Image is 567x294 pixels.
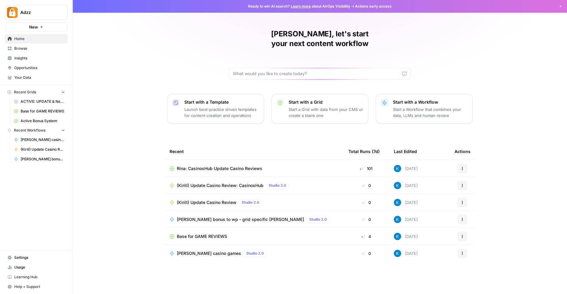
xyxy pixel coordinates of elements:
div: Actions [455,143,471,160]
button: New [5,22,68,32]
div: 0 [348,250,384,256]
span: Recent Grids [14,89,36,95]
span: Browse [14,46,65,51]
button: Start with a WorkflowStart a Workflow that combines your data, LLMs and human review [376,94,473,124]
p: Start with a Workflow [393,99,468,105]
span: (Kirill) Update Casino Review [177,199,237,205]
a: Settings [5,253,68,262]
span: Opportunities [14,65,65,71]
span: Insights [14,55,65,61]
div: [DATE] [394,199,418,206]
a: [PERSON_NAME] bonus to wp - grid specific [PERSON_NAME]Studio 2.0 [169,216,339,223]
div: [DATE] [394,216,418,223]
img: iwdyqet48crsyhqvxhgywfzfcsin [394,199,401,206]
a: [PERSON_NAME] bonus to wp - grid specific [PERSON_NAME] [11,154,68,164]
a: Browse [5,44,68,53]
button: Workspace: Adzz [5,5,68,20]
a: Base for GAME REVIEWS [11,106,68,116]
span: Your Data [14,75,65,80]
span: Ready to win AI search? about AirOps Visibility [248,4,350,9]
span: Rina: CasinosHub Update Casino Reviews [177,165,262,172]
span: Studio 2.0 [246,251,264,256]
button: Recent Grids [5,88,68,97]
div: Last Edited [394,143,417,160]
span: Settings [14,255,65,260]
span: Home [14,36,65,42]
span: (Kirill) Update Casino Review: CasinosHub [21,147,65,152]
a: Usage [5,262,68,272]
div: Total Runs (7d) [348,143,380,160]
a: Your Data [5,73,68,82]
span: Studio 2.0 [242,200,259,205]
span: Base for GAME REVIEWS [177,233,227,239]
span: Usage [14,265,65,270]
span: [PERSON_NAME] bonus to wp - grid specific [PERSON_NAME] [177,216,304,222]
div: 0 [348,182,384,189]
a: (Kirill) Update Casino Review: CasinosHub [11,145,68,154]
h1: [PERSON_NAME], let's start your next content workflow [229,29,411,48]
a: Learn more [291,4,311,8]
img: iwdyqet48crsyhqvxhgywfzfcsin [394,233,401,240]
a: [PERSON_NAME] casino gamesStudio 2.0 [169,250,339,257]
span: [PERSON_NAME] casino games [21,137,65,142]
p: Launch best-practice driven templates for content creation and operations [184,106,259,119]
span: (Kirill) Update Casino Review: CasinosHub [177,182,263,189]
a: Base for GAME REVIEWS [169,233,339,239]
div: 4 [348,233,384,239]
a: (Kirill) Update Casino Review: CasinosHubStudio 2.0 [169,182,339,189]
div: [DATE] [394,250,418,257]
span: [PERSON_NAME] bonus to wp - grid specific [PERSON_NAME] [21,156,65,162]
p: Start with a Template [184,99,259,105]
div: Recent [169,143,339,160]
span: New [29,24,38,30]
a: Opportunities [5,63,68,73]
a: (Kirill) Update Casino ReviewStudio 2.0 [169,199,339,206]
span: ACTIVE: UPDATE & New Casino Reviews [21,99,65,104]
a: Learning Hub [5,272,68,282]
input: What would you like to create today? [233,71,400,77]
div: [DATE] [394,233,418,240]
img: iwdyqet48crsyhqvxhgywfzfcsin [394,165,401,172]
button: Recent Workflows [5,126,68,135]
a: ACTIVE: UPDATE & New Casino Reviews [11,97,68,106]
a: [PERSON_NAME] casino games [11,135,68,145]
a: Insights [5,53,68,63]
span: Active Bonus System [21,118,65,124]
a: Home [5,34,68,44]
div: [DATE] [394,182,418,189]
div: [DATE] [394,165,418,172]
a: Rina: CasinosHub Update Casino Reviews [169,165,339,172]
button: Help + Support [5,282,68,292]
p: Start with a Grid [289,99,363,105]
div: 0 [348,216,384,222]
p: Start a Grid with data from your CMS or create a blank one [289,106,363,119]
div: 101 [348,165,384,172]
img: Adzz Logo [7,7,18,18]
span: Help + Support [14,284,65,289]
span: Adzz [20,9,57,15]
span: Studio 2.0 [309,217,327,222]
img: iwdyqet48crsyhqvxhgywfzfcsin [394,182,401,189]
button: Start with a TemplateLaunch best-practice driven templates for content creation and operations [167,94,264,124]
span: Actions early access [355,4,392,9]
span: Base for GAME REVIEWS [21,109,65,114]
a: Active Bonus System [11,116,68,126]
img: iwdyqet48crsyhqvxhgywfzfcsin [394,216,401,223]
p: Start a Workflow that combines your data, LLMs and human review [393,106,468,119]
button: Start with a GridStart a Grid with data from your CMS or create a blank one [271,94,368,124]
img: iwdyqet48crsyhqvxhgywfzfcsin [394,250,401,257]
div: 0 [348,199,384,205]
span: Studio 2.0 [269,183,286,188]
span: [PERSON_NAME] casino games [177,250,241,256]
span: Learning Hub [14,274,65,280]
span: Recent Workflows [14,128,45,133]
